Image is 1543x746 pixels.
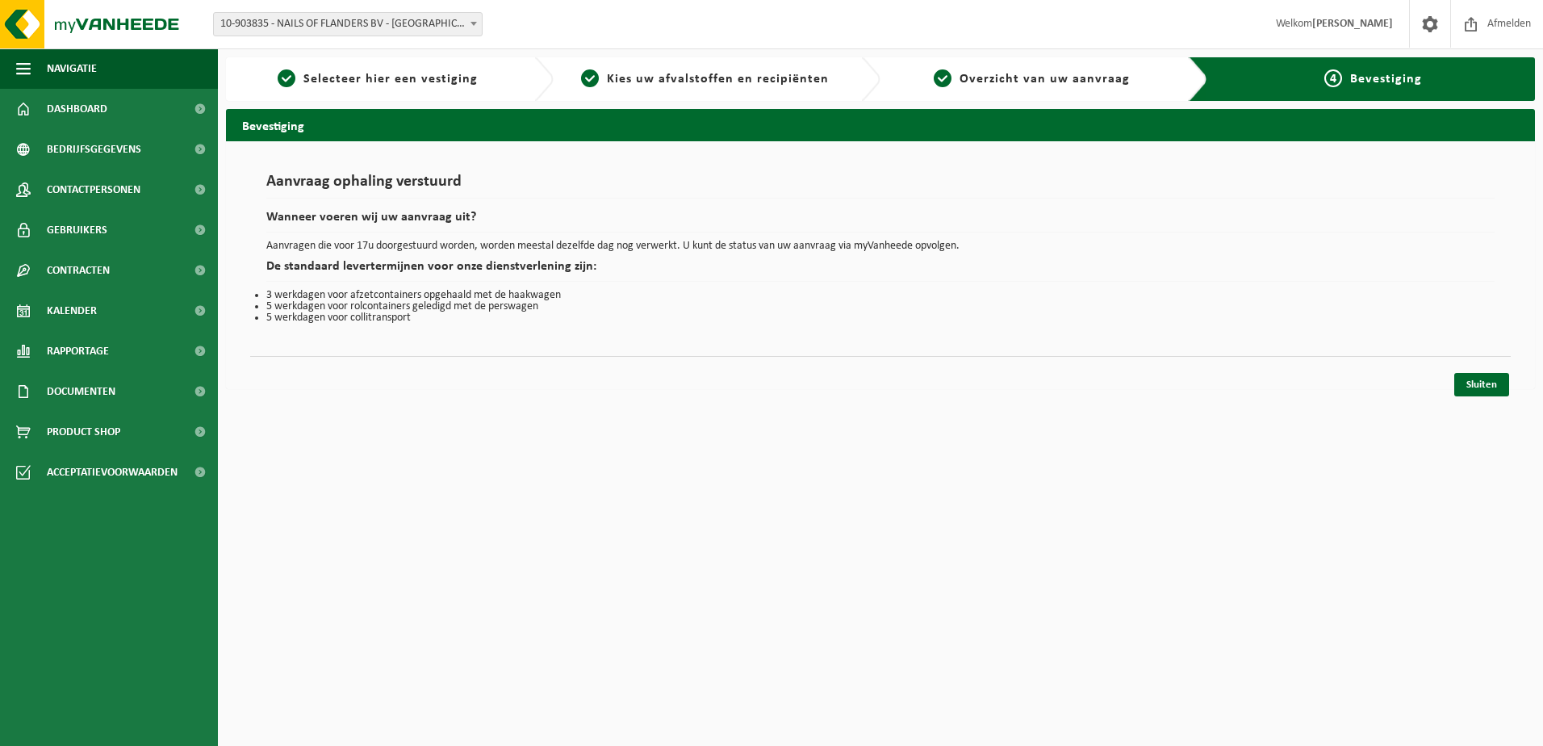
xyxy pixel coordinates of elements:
span: Bedrijfsgegevens [47,129,141,170]
span: 10-903835 - NAILS OF FLANDERS BV - SNAASKERKE [213,12,483,36]
a: 3Overzicht van uw aanvraag [889,69,1176,89]
span: 2 [581,69,599,87]
h2: De standaard levertermijnen voor onze dienstverlening zijn: [266,260,1495,282]
li: 3 werkdagen voor afzetcontainers opgehaald met de haakwagen [266,290,1495,301]
span: Navigatie [47,48,97,89]
p: Aanvragen die voor 17u doorgestuurd worden, worden meestal dezelfde dag nog verwerkt. U kunt de s... [266,241,1495,252]
span: Contactpersonen [47,170,140,210]
strong: [PERSON_NAME] [1312,18,1393,30]
span: Kalender [47,291,97,331]
h2: Wanneer voeren wij uw aanvraag uit? [266,211,1495,233]
span: Bevestiging [1350,73,1422,86]
span: Product Shop [47,412,120,452]
span: Acceptatievoorwaarden [47,452,178,492]
span: Dashboard [47,89,107,129]
span: Overzicht van uw aanvraag [960,73,1130,86]
span: Selecteer hier een vestiging [303,73,478,86]
h1: Aanvraag ophaling verstuurd [266,174,1495,199]
h2: Bevestiging [226,109,1535,140]
span: Documenten [47,371,115,412]
span: Rapportage [47,331,109,371]
span: 1 [278,69,295,87]
a: 1Selecteer hier een vestiging [234,69,521,89]
a: Sluiten [1454,373,1509,396]
a: 2Kies uw afvalstoffen en recipiënten [562,69,849,89]
span: 3 [934,69,951,87]
span: Gebruikers [47,210,107,250]
li: 5 werkdagen voor collitransport [266,312,1495,324]
span: Kies uw afvalstoffen en recipiënten [607,73,829,86]
span: 4 [1324,69,1342,87]
li: 5 werkdagen voor rolcontainers geledigd met de perswagen [266,301,1495,312]
span: 10-903835 - NAILS OF FLANDERS BV - SNAASKERKE [214,13,482,36]
span: Contracten [47,250,110,291]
